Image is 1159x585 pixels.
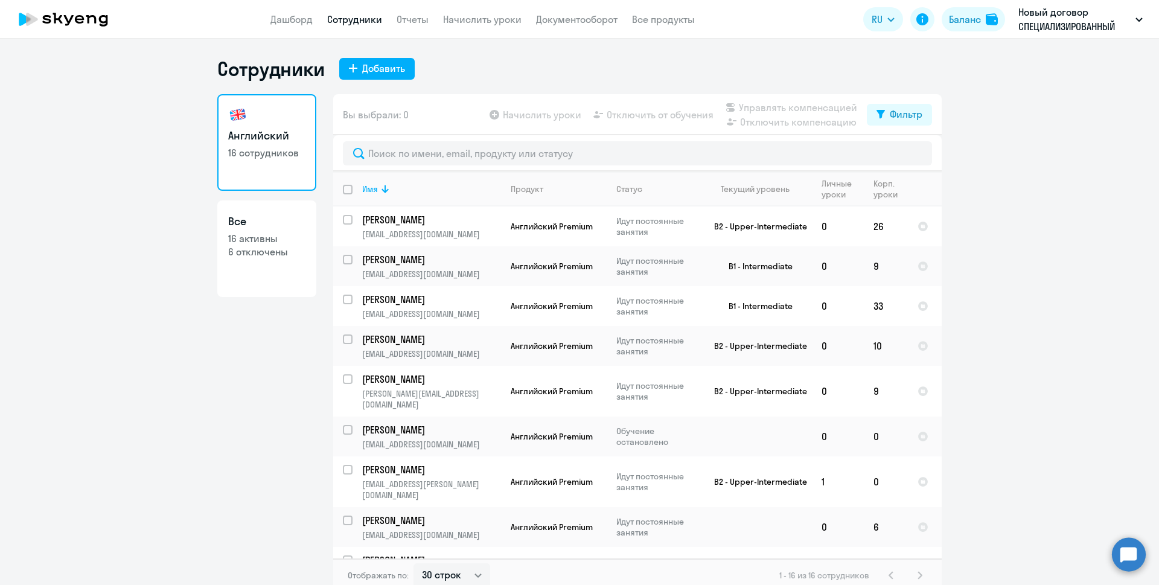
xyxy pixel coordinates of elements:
span: Английский Premium [511,221,593,232]
td: 10 [864,326,908,366]
div: Личные уроки [822,178,855,200]
h3: Все [228,214,305,229]
a: Сотрудники [327,13,382,25]
span: Вы выбрали: 0 [343,107,409,122]
span: Английский Premium [511,522,593,532]
p: [EMAIL_ADDRESS][DOMAIN_NAME] [362,439,500,450]
p: [PERSON_NAME] [362,333,499,346]
td: 33 [864,286,908,326]
p: Идут постоянные занятия [616,516,699,538]
div: Баланс [949,12,981,27]
td: 6 [864,507,908,547]
td: B2 - Upper-Intermediate [700,326,812,366]
p: [PERSON_NAME] [362,372,499,386]
p: Новый договор СПЕЦИАЛИЗИРОВАННЫЙ ДЕПОЗИТАРИЙ ИНФИНИТУМ, СПЕЦИАЛИЗИРОВАННЫЙ ДЕПОЗИТАРИЙ ИНФИНИТУМ, АО [1018,5,1131,34]
a: Английский16 сотрудников [217,94,316,191]
a: [PERSON_NAME] [362,253,500,266]
div: Личные уроки [822,178,863,200]
button: Балансbalance [942,7,1005,31]
button: RU [863,7,903,31]
td: 0 [812,246,864,286]
a: [PERSON_NAME] [362,554,500,567]
td: 0 [812,507,864,547]
td: 0 [812,366,864,417]
p: 16 активны [228,232,305,245]
p: Обучение остановлено [616,426,699,447]
td: 1 [812,456,864,507]
div: Корп. уроки [873,178,907,200]
a: Начислить уроки [443,13,522,25]
td: 26 [864,206,908,246]
span: RU [872,12,883,27]
a: Все16 активны6 отключены [217,200,316,297]
p: Идут постоянные занятия [616,255,699,277]
p: [PERSON_NAME][EMAIL_ADDRESS][DOMAIN_NAME] [362,388,500,410]
p: 16 сотрудников [228,146,305,159]
a: [PERSON_NAME] [362,293,500,306]
span: Английский Premium [511,476,593,487]
td: 0 [812,286,864,326]
div: Продукт [511,184,543,194]
td: 0 [864,456,908,507]
a: [PERSON_NAME] [362,372,500,386]
span: Английский Premium [511,340,593,351]
td: 9 [864,366,908,417]
a: Документооборот [536,13,618,25]
a: [PERSON_NAME] [362,463,500,476]
a: [PERSON_NAME] [362,333,500,346]
td: B2 - Upper-Intermediate [700,456,812,507]
td: B1 - Intermediate [700,246,812,286]
p: Идут постоянные занятия [616,471,699,493]
p: [EMAIL_ADDRESS][DOMAIN_NAME] [362,269,500,280]
p: Идут постоянные занятия [616,380,699,402]
a: [PERSON_NAME] [362,514,500,527]
p: [EMAIL_ADDRESS][DOMAIN_NAME] [362,348,500,359]
a: Все продукты [632,13,695,25]
p: [EMAIL_ADDRESS][DOMAIN_NAME] [362,229,500,240]
td: 0 [812,206,864,246]
p: [PERSON_NAME] [362,554,499,567]
div: Имя [362,184,500,194]
input: Поиск по имени, email, продукту или статусу [343,141,932,165]
p: [PERSON_NAME] [362,423,499,436]
a: Отчеты [397,13,429,25]
td: 9 [864,246,908,286]
span: 1 - 16 из 16 сотрудников [779,570,869,581]
div: Добавить [362,61,405,75]
p: [PERSON_NAME] [362,253,499,266]
img: english [228,105,247,124]
span: Отображать по: [348,570,409,581]
p: Идут постоянные занятия [616,216,699,237]
p: Идут постоянные занятия [616,556,699,578]
p: [PERSON_NAME] [362,514,499,527]
h1: Сотрудники [217,57,325,81]
div: Текущий уровень [721,184,790,194]
div: Продукт [511,184,606,194]
td: B2 - Upper-Intermediate [700,206,812,246]
button: Новый договор СПЕЦИАЛИЗИРОВАННЫЙ ДЕПОЗИТАРИЙ ИНФИНИТУМ, СПЕЦИАЛИЗИРОВАННЫЙ ДЕПОЗИТАРИЙ ИНФИНИТУМ, АО [1012,5,1149,34]
a: Дашборд [270,13,313,25]
span: Английский Premium [511,386,593,397]
h3: Английский [228,128,305,144]
div: Статус [616,184,642,194]
p: [EMAIL_ADDRESS][DOMAIN_NAME] [362,529,500,540]
span: Английский Premium [511,431,593,442]
p: Идут постоянные занятия [616,335,699,357]
p: 6 отключены [228,245,305,258]
div: Корп. уроки [873,178,899,200]
td: 0 [812,326,864,366]
td: B1 - Intermediate [700,286,812,326]
div: Фильтр [890,107,922,121]
span: Английский Premium [511,261,593,272]
button: Фильтр [867,104,932,126]
p: [EMAIL_ADDRESS][PERSON_NAME][DOMAIN_NAME] [362,479,500,500]
div: Имя [362,184,378,194]
td: 0 [812,417,864,456]
p: [PERSON_NAME] [362,293,499,306]
img: balance [986,13,998,25]
div: Статус [616,184,699,194]
td: B2 - Upper-Intermediate [700,366,812,417]
p: [PERSON_NAME] [362,213,499,226]
div: Текущий уровень [709,184,811,194]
